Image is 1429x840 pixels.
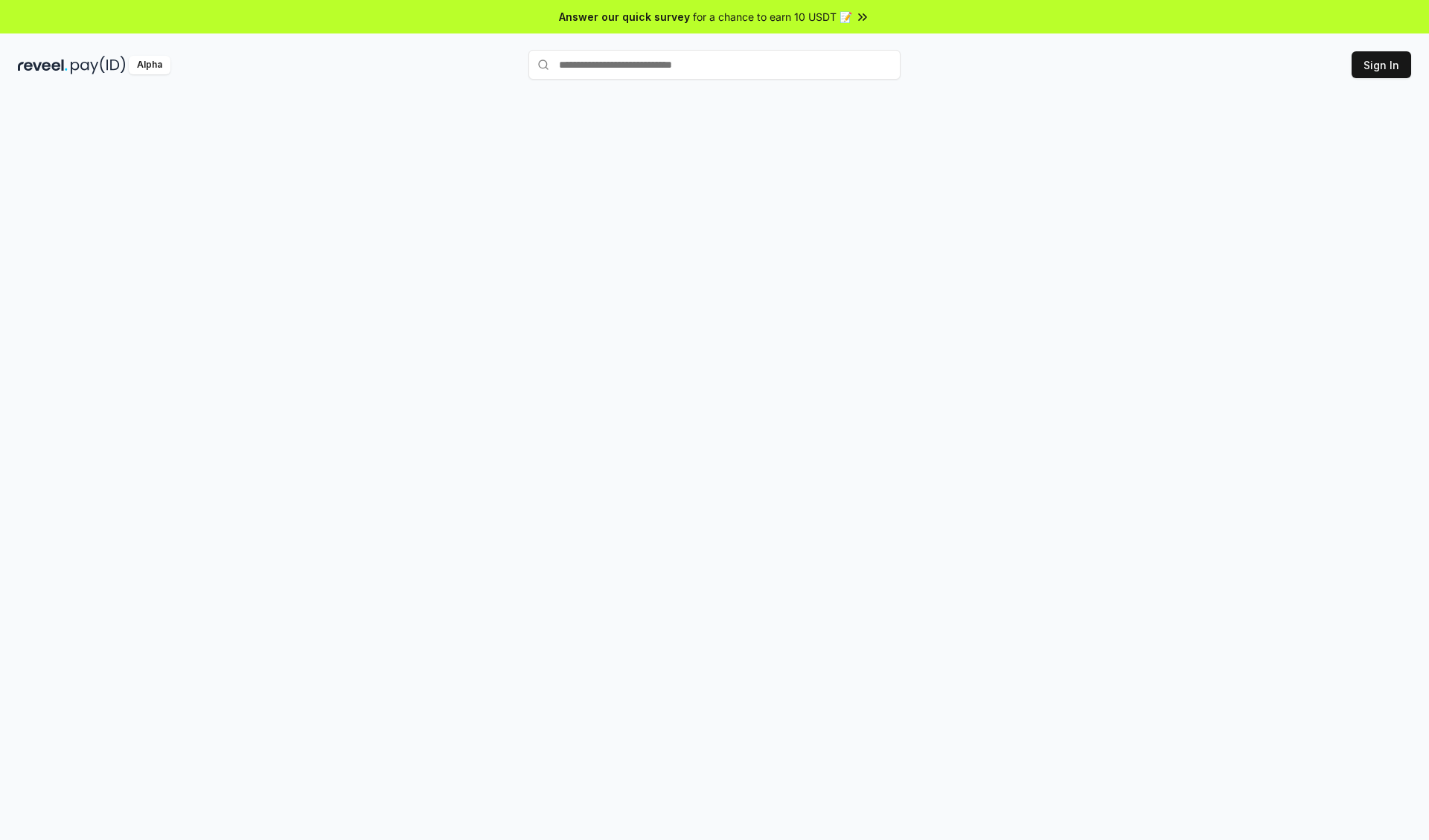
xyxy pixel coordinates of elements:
span: for a chance to earn 10 USDT 📝 [693,9,852,25]
button: Sign In [1352,51,1411,78]
span: Answer our quick survey [559,9,690,25]
img: pay_id [71,56,126,74]
div: Alpha [129,56,170,74]
img: reveel_dark [18,56,68,74]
